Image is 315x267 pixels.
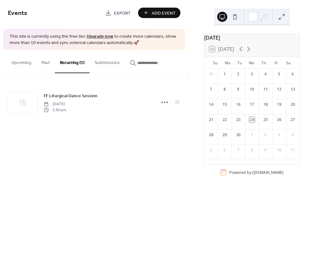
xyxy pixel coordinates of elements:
div: 15 [222,102,228,107]
span: FF Liturgical Dance Session [44,93,98,99]
span: [DATE] [44,101,66,107]
div: 21 [208,117,214,123]
div: 8 [222,86,228,92]
span: Export [114,10,131,16]
span: Events [8,7,27,19]
button: Past [36,50,55,73]
span: Add Event [152,10,176,16]
div: 16 [236,102,241,107]
div: We [246,57,258,68]
div: 23 [236,117,241,123]
button: Recurring (1) [55,50,90,73]
div: 27 [290,117,296,123]
div: 2 [236,71,241,77]
div: 5 [276,71,282,77]
span: This site is currently using the free tier. to create more calendars, show more than 10 events an... [9,34,179,46]
a: [DOMAIN_NAME] [252,170,283,175]
div: 7 [208,86,214,92]
div: Mo [221,57,233,68]
div: 4 [290,132,296,138]
div: 6 [222,147,228,153]
a: Upgrade now [87,32,113,41]
div: 29 [222,132,228,138]
div: 12 [276,86,282,92]
button: Submissions [90,50,125,73]
div: 18 [263,102,268,107]
div: [DATE] [204,34,299,41]
div: 24 [249,117,255,123]
div: 5 [208,147,214,153]
div: Tu [234,57,246,68]
div: 11 [290,147,296,153]
div: Powered by [229,170,283,175]
div: 13 [290,86,296,92]
div: 25 [263,117,268,123]
div: Sa [282,57,294,68]
div: 1 [249,132,255,138]
div: 14 [208,102,214,107]
div: 26 [276,117,282,123]
div: 3 [249,71,255,77]
div: 1 [222,71,228,77]
span: 3:30 pm [44,107,66,113]
div: Su [209,57,221,68]
div: 4 [263,71,268,77]
div: 9 [263,147,268,153]
div: 8 [249,147,255,153]
div: 3 [276,132,282,138]
div: 10 [276,147,282,153]
button: Add Event [138,8,180,18]
a: FF Liturgical Dance Session [44,92,98,99]
div: 17 [249,102,255,107]
button: Upcoming [6,50,36,73]
div: 6 [290,71,296,77]
div: 2 [263,132,268,138]
div: 7 [236,147,241,153]
div: 19 [276,102,282,107]
div: Th [258,57,270,68]
div: 28 [208,132,214,138]
div: 20 [290,102,296,107]
div: 11 [263,86,268,92]
div: 9 [236,86,241,92]
div: 30 [236,132,241,138]
div: 22 [222,117,228,123]
div: 10 [249,86,255,92]
div: 31 [208,71,214,77]
div: Fr [270,57,282,68]
a: Export [100,8,135,18]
